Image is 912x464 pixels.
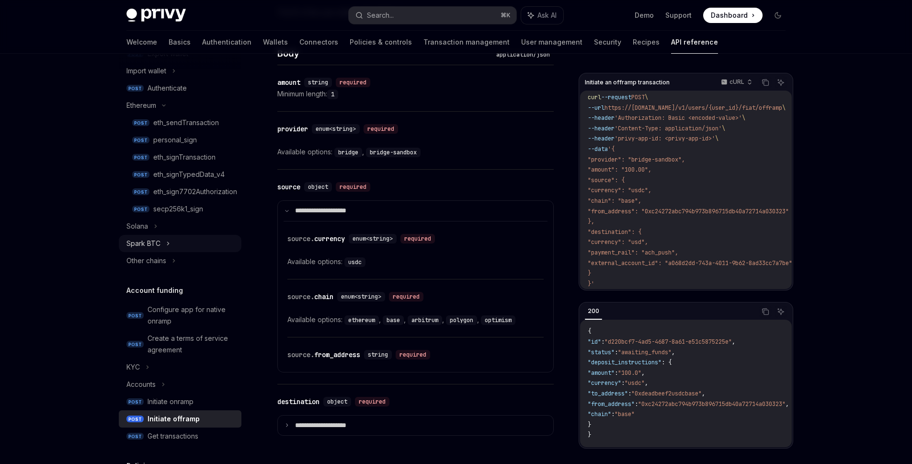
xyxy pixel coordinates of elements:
span: "from_address": "0xc24272abc794b973b896715db40a72714a030323" [588,208,789,215]
span: object [327,398,347,406]
span: "d220bcf7-4ad5-4687-8a61-e51c5875225e" [604,338,732,346]
span: Initiate an offramp transaction [585,79,670,86]
span: "destination": { [588,228,641,236]
span: "deposit_instructions" [588,359,661,366]
code: arbitrum [408,315,442,325]
span: "to_address" [588,390,628,397]
div: provider [277,124,308,134]
span: 'Content-Type: application/json' [615,125,722,132]
span: "status" [588,348,615,356]
a: POSTCreate a terms of service agreement [119,330,241,359]
a: Welcome [126,31,157,54]
span: \ [645,93,648,101]
a: POSTsecp256k1_sign [119,200,241,218]
a: POSTConfigure app for native onramp [119,301,241,330]
button: Toggle dark mode [770,8,786,23]
div: secp256k1_sign [153,203,203,215]
div: , [408,314,446,325]
a: POSTInitiate onramp [119,393,241,410]
div: , [344,314,383,325]
span: , [702,390,705,397]
span: POST [132,119,149,127]
img: dark logo [126,9,186,22]
span: , [645,379,648,387]
span: "currency": "usdc", [588,186,651,194]
code: 1 [327,90,338,99]
span: string [308,79,328,86]
div: Minimum length: [277,88,554,100]
button: cURL [716,74,756,91]
span: "usdc" [625,379,645,387]
div: destination [277,397,319,406]
a: User management [521,31,582,54]
a: POSTeth_signTransaction [119,149,241,166]
span: POST [126,312,144,319]
span: , [786,400,789,408]
a: Demo [635,11,654,20]
div: , [383,314,408,325]
div: eth_sendTransaction [153,117,219,128]
span: \ [742,114,745,122]
span: POST [132,171,149,178]
span: POST [132,188,149,196]
div: required [364,124,398,134]
a: API reference [671,31,718,54]
div: Initiate offramp [148,413,200,425]
span: string [368,351,388,359]
span: , [641,369,645,377]
span: object [308,183,328,191]
div: required [396,350,430,360]
code: base [383,315,404,325]
a: POSTpersonal_sign [119,131,241,149]
span: --header [588,114,615,122]
span: --data [588,145,608,153]
div: required [400,234,435,244]
code: ethereum [344,315,379,325]
div: Available options: [287,314,544,325]
span: source. [287,350,314,359]
p: cURL [730,78,744,86]
span: , [672,348,675,356]
div: Initiate onramp [148,396,194,407]
span: POST [132,206,149,213]
div: Create a terms of service agreement [148,333,236,356]
div: Authenticate [148,82,187,94]
a: POSTAuthenticate [119,80,241,97]
div: required [336,182,370,192]
span: "source": { [588,176,625,184]
div: , [446,314,481,325]
span: : [615,369,618,377]
div: Ethereum [126,100,156,111]
span: POST [631,93,645,101]
span: enum<string> [353,235,393,243]
span: curl [588,93,601,101]
span: --request [601,93,631,101]
span: : [635,400,638,408]
span: "100.0" [618,369,641,377]
code: bridge [334,148,362,157]
h5: Account funding [126,285,183,296]
button: Copy the contents from the code block [759,76,772,89]
div: eth_signTypedData_v4 [153,169,225,180]
span: }, [588,218,594,225]
code: usdc [344,257,365,267]
span: POST [126,433,144,440]
span: "from_address" [588,400,635,408]
span: "currency": "usd", [588,238,648,246]
span: \ [782,104,786,112]
span: "external_account_id": "a068d2dd-743a-4011-9b62-8ad33cc7a7be" [588,259,792,267]
div: Spark BTC [126,238,160,249]
span: enum<string> [341,293,381,301]
span: "0xdeadbeef2usdcbase" [631,390,702,397]
a: POSTInitiate offramp [119,410,241,428]
div: required [355,397,389,406]
span: POST [126,85,144,92]
span: } [588,269,591,277]
span: source. [287,292,314,301]
span: enum<string> [316,125,356,133]
span: "base" [615,410,635,418]
a: Dashboard [703,8,763,23]
span: \ [715,135,718,142]
div: from_address [287,350,360,360]
code: optimism [481,315,515,325]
